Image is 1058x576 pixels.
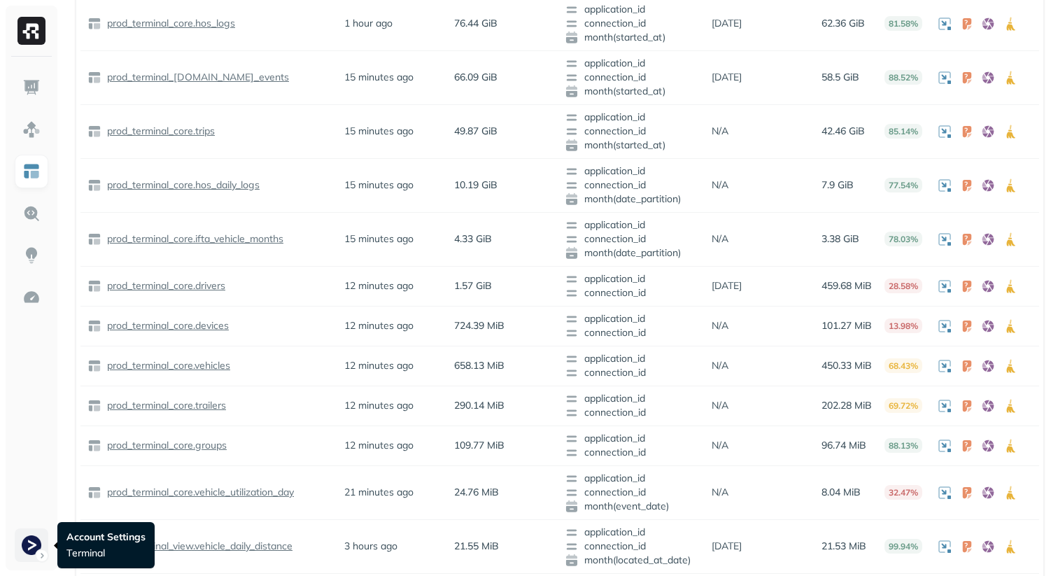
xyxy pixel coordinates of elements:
span: connection_id [565,286,698,300]
img: table [87,232,101,246]
p: [DATE] [712,71,742,84]
img: table [87,399,101,413]
span: application_id [565,3,698,17]
p: 12 minutes ago [344,439,414,452]
img: table [87,125,101,139]
a: prod_terminal_core.hos_logs [101,17,235,30]
p: 24.76 MiB [454,486,499,499]
p: prod_terminal_core.ifta_vehicle_months [104,232,283,246]
span: month(event_date) [565,500,698,514]
p: Account Settings [66,531,146,544]
p: 68.43% [884,358,922,373]
p: 77.54% [884,178,922,192]
img: Asset Explorer [22,162,41,181]
p: 96.74 MiB [821,439,866,452]
span: connection_id [565,406,698,420]
span: month(started_at) [565,31,698,45]
span: application_id [565,472,698,486]
span: application_id [565,392,698,406]
img: Assets [22,120,41,139]
span: application_id [565,164,698,178]
img: Ryft [17,17,45,45]
a: prod_terminal_core.trips [101,125,215,138]
p: 4.33 GiB [454,232,492,246]
span: month(date_partition) [565,192,698,206]
p: 290.14 MiB [454,399,505,412]
p: N/A [712,232,728,246]
p: 7.9 GiB [821,178,854,192]
p: 21.55 MiB [454,540,499,553]
p: 66.09 GiB [454,71,498,84]
a: prod_terminal_[DOMAIN_NAME]_events [101,71,289,84]
p: 1.57 GiB [454,279,492,293]
p: 21.53 MiB [821,540,866,553]
p: 62.36 GiB [821,17,865,30]
p: 1 hour ago [344,17,393,30]
p: 28.58% [884,279,922,293]
img: table [87,319,101,333]
img: table [87,178,101,192]
p: 12 minutes ago [344,399,414,412]
p: 15 minutes ago [344,232,414,246]
p: N/A [712,439,728,452]
span: month(located_at_date) [565,554,698,568]
a: prod_terminal_core.hos_daily_logs [101,178,260,192]
img: table [87,279,101,293]
p: 32.47% [884,485,922,500]
span: application_id [565,272,698,286]
img: table [87,359,101,373]
img: table [87,486,101,500]
p: [DATE] [712,540,742,553]
span: month(started_at) [565,85,698,99]
p: prod_terminal_core.drivers [104,279,225,293]
span: connection_id [565,71,698,85]
span: connection_id [565,446,698,460]
p: 99.94% [884,539,922,554]
p: 76.44 GiB [454,17,498,30]
a: prod_terminal_core.devices [101,319,229,332]
img: Dashboard [22,78,41,97]
img: table [87,17,101,31]
span: application_id [565,57,698,71]
p: 81.58% [884,16,922,31]
p: 450.33 MiB [821,359,872,372]
p: 12 minutes ago [344,359,414,372]
p: 202.28 MiB [821,399,872,412]
p: 3.38 GiB [821,232,859,246]
p: prod_terminal_core.trips [104,125,215,138]
p: prod_terminal_core.hos_daily_logs [104,178,260,192]
img: Query Explorer [22,204,41,223]
p: 49.87 GiB [454,125,498,138]
p: 3 hours ago [344,540,397,553]
a: prod_terminal_core.vehicle_utilization_day [101,486,294,499]
a: prod_terminal_view.vehicle_daily_distance [101,540,292,553]
span: application_id [565,432,698,446]
span: connection_id [565,17,698,31]
span: connection_id [565,178,698,192]
p: prod_terminal_core.groups [104,439,227,452]
span: application_id [565,312,698,326]
span: month(started_at) [565,139,698,153]
p: 12 minutes ago [344,319,414,332]
p: prod_terminal_core.vehicle_utilization_day [104,486,294,499]
p: [DATE] [712,279,742,293]
p: prod_terminal_core.vehicles [104,359,230,372]
span: connection_id [565,366,698,380]
img: Insights [22,246,41,265]
p: prod_terminal_view.vehicle_daily_distance [104,540,292,553]
p: N/A [712,359,728,372]
p: prod_terminal_core.devices [104,319,229,332]
p: N/A [712,319,728,332]
p: N/A [712,486,728,499]
p: 10.19 GiB [454,178,498,192]
p: 78.03% [884,232,922,246]
span: connection_id [565,326,698,340]
p: 58.5 GiB [821,71,859,84]
p: 658.13 MiB [454,359,505,372]
span: application_id [565,218,698,232]
span: connection_id [565,232,698,246]
p: 8.04 MiB [821,486,861,499]
p: 88.13% [884,438,922,453]
img: Optimization [22,288,41,307]
img: table [87,439,101,453]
